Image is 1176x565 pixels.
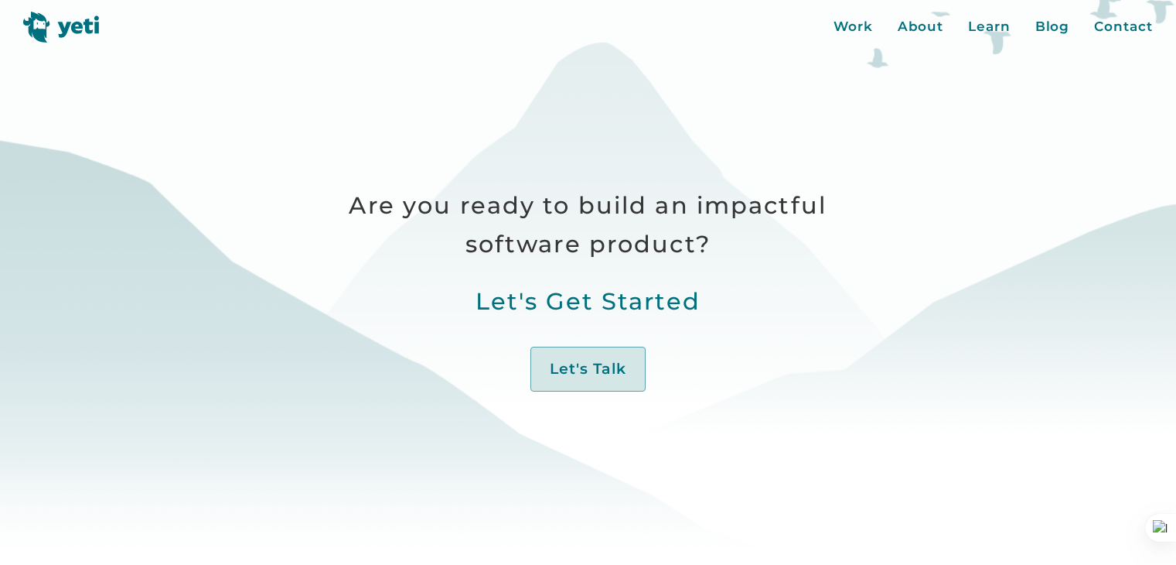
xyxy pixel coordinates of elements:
a: Work [833,17,873,37]
img: Yeti logo [23,12,100,43]
p: Let's Get Started [294,282,882,321]
p: Are you ready to build an impactful software product? [294,187,882,264]
a: About [898,17,944,37]
a: Blog [1035,17,1070,37]
a: Learn [968,17,1011,37]
a: Contact [1094,17,1152,37]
